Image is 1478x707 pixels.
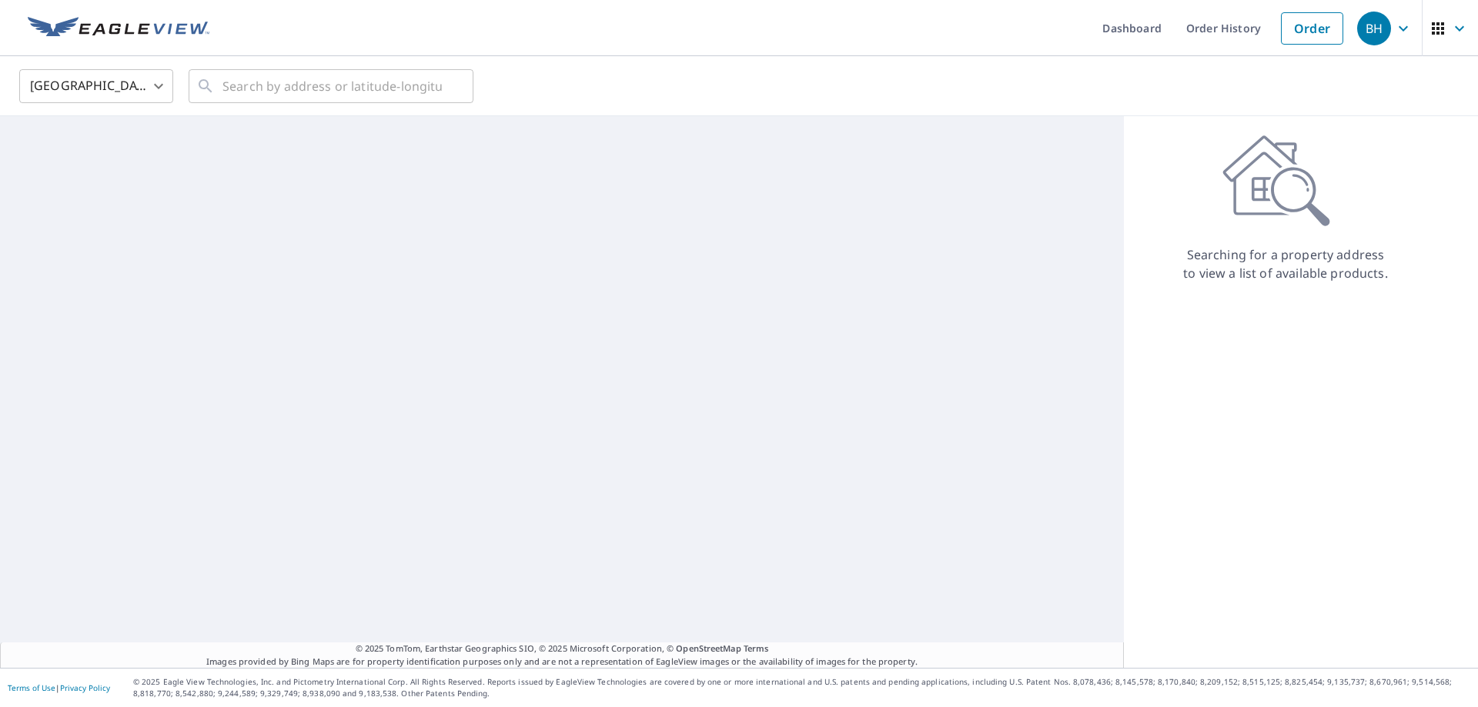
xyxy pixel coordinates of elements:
[28,17,209,40] img: EV Logo
[222,65,442,108] input: Search by address or latitude-longitude
[133,676,1470,699] p: © 2025 Eagle View Technologies, Inc. and Pictometry International Corp. All Rights Reserved. Repo...
[744,642,769,654] a: Terms
[1182,245,1389,282] p: Searching for a property address to view a list of available products.
[1357,12,1391,45] div: BH
[1281,12,1343,45] a: Order
[60,682,110,693] a: Privacy Policy
[676,642,741,654] a: OpenStreetMap
[8,682,55,693] a: Terms of Use
[356,642,769,655] span: © 2025 TomTom, Earthstar Geographics SIO, © 2025 Microsoft Corporation, ©
[8,683,110,692] p: |
[19,65,173,108] div: [GEOGRAPHIC_DATA]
